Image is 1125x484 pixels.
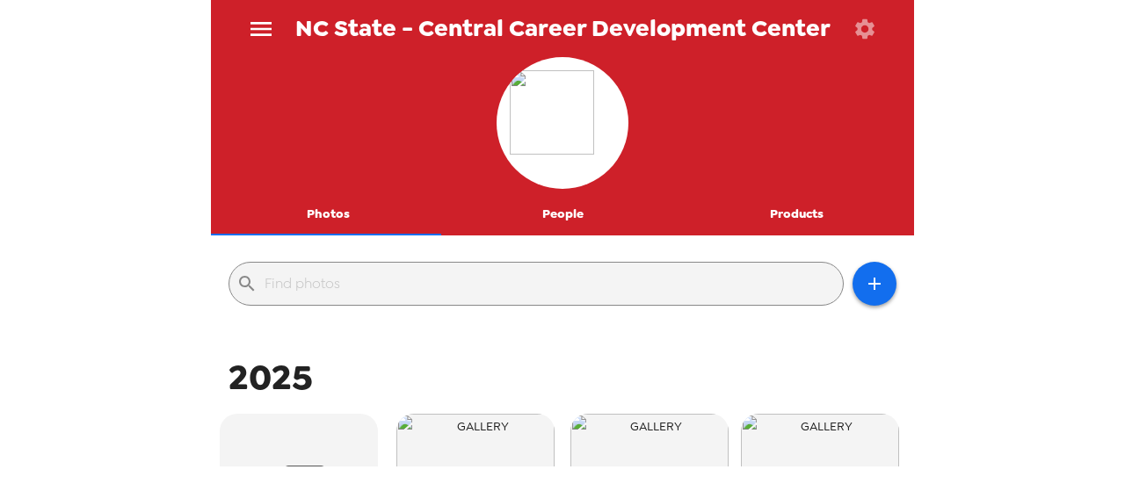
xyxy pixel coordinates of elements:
button: Products [679,193,914,235]
span: 2025 [229,354,313,401]
input: Find photos [265,270,836,298]
button: People [446,193,680,235]
span: NC State - Central Career Development Center [295,17,831,40]
img: org logo [510,70,615,176]
button: Photos [211,193,446,235]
